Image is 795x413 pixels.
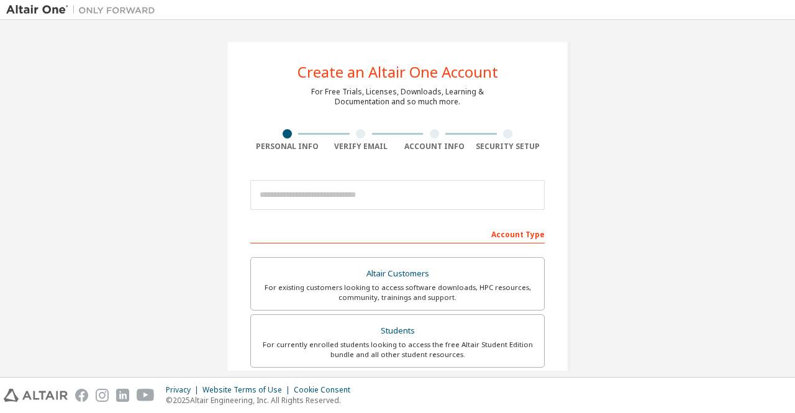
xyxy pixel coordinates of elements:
[116,389,129,402] img: linkedin.svg
[311,87,484,107] div: For Free Trials, Licenses, Downloads, Learning & Documentation and so much more.
[324,142,398,152] div: Verify Email
[397,142,471,152] div: Account Info
[298,65,498,79] div: Create an Altair One Account
[258,340,537,360] div: For currently enrolled students looking to access the free Altair Student Edition bundle and all ...
[4,389,68,402] img: altair_logo.svg
[258,322,537,340] div: Students
[166,395,358,406] p: © 2025 Altair Engineering, Inc. All Rights Reserved.
[250,142,324,152] div: Personal Info
[471,142,545,152] div: Security Setup
[75,389,88,402] img: facebook.svg
[137,389,155,402] img: youtube.svg
[202,385,294,395] div: Website Terms of Use
[6,4,161,16] img: Altair One
[258,283,537,302] div: For existing customers looking to access software downloads, HPC resources, community, trainings ...
[294,385,358,395] div: Cookie Consent
[96,389,109,402] img: instagram.svg
[166,385,202,395] div: Privacy
[250,224,545,243] div: Account Type
[258,265,537,283] div: Altair Customers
